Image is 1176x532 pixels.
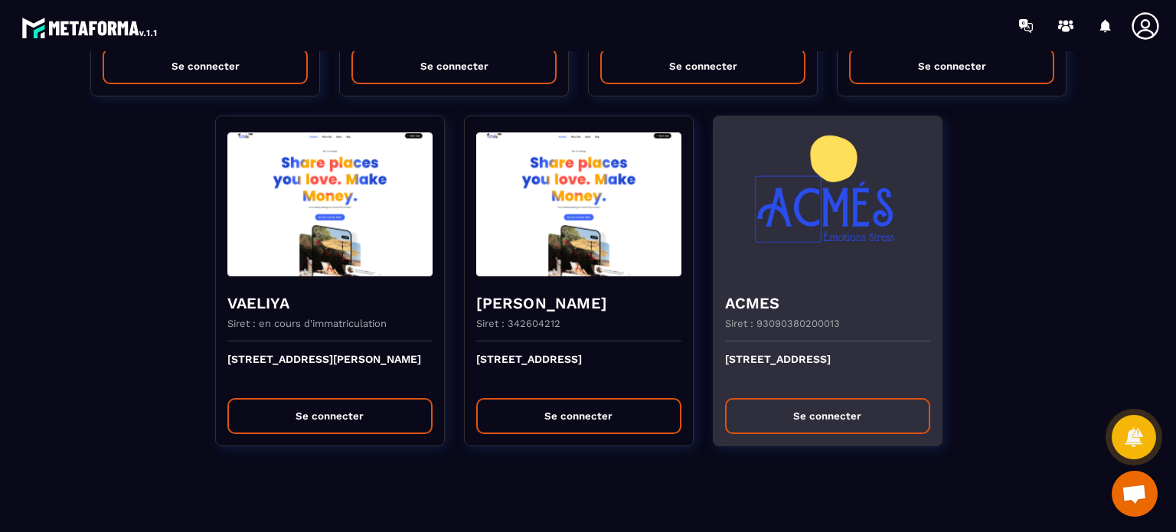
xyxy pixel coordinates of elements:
button: Se connecter [351,48,557,84]
p: Siret : 93090380200013 [725,318,840,329]
img: funnel-background [725,128,930,281]
div: Ouvrir le chat [1112,471,1158,517]
p: [STREET_ADDRESS][PERSON_NAME] [227,353,433,387]
p: [STREET_ADDRESS] [476,353,681,387]
button: Se connecter [725,398,930,434]
p: Siret : en cours d'immatriculation [227,318,387,329]
h4: [PERSON_NAME] [476,292,681,314]
h4: ACMES [725,292,930,314]
h4: VAELIYA [227,292,433,314]
button: Se connecter [103,48,308,84]
button: Se connecter [227,398,433,434]
img: funnel-background [227,128,433,281]
button: Se connecter [600,48,805,84]
button: Se connecter [476,398,681,434]
button: Se connecter [849,48,1054,84]
p: [STREET_ADDRESS] [725,353,930,387]
img: logo [21,14,159,41]
p: Siret : 342604212 [476,318,560,329]
img: funnel-background [476,128,681,281]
